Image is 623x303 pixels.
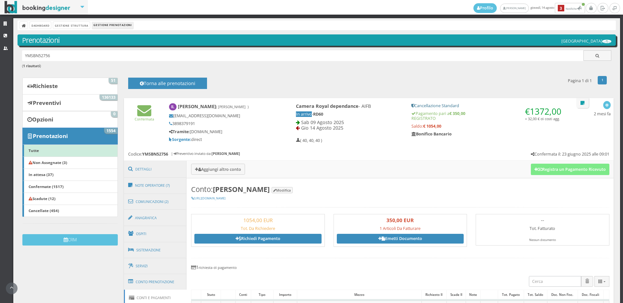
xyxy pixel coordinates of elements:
b: Tramite: [169,129,190,134]
a: Confermata [135,111,154,121]
button: Columns [594,276,609,287]
h3: 1054,00 EUR [194,217,322,223]
div: Colonne [594,276,609,287]
h3: -- [479,217,606,223]
a: Preventivi 136133 [22,94,118,111]
a: Non Assegnate (3) [22,157,118,169]
h4: 1 [191,264,609,270]
a: Scadute (12) [22,193,118,205]
a: Note Operatore (7) [124,177,187,194]
div: Tot. Pagato [498,290,524,299]
strong: € 350,00 [449,111,465,116]
a: Emetti Documento [337,234,464,244]
b: Confermate (1517) [29,184,64,189]
a: Ospiti [124,225,187,242]
a: Profilo [473,3,497,13]
button: 3Notifiche [555,3,585,13]
h6: ( ) [22,64,612,68]
div: Scade il [447,290,466,299]
b: [PERSON_NAME] [213,184,270,194]
a: Cancellate (454) [22,205,118,217]
b: Richieste [33,82,58,90]
span: Sab 09 Agosto 2025 [301,119,344,125]
div: Importo [274,290,297,299]
div: Doc. Non Fisc. [547,290,578,299]
h5: [EMAIL_ADDRESS][DOMAIN_NAME] [169,113,274,118]
h5: Tot. Fatturato [479,226,606,231]
h6: | Preventivo inviato da: [171,152,240,156]
b: [PERSON_NAME] [212,151,240,156]
h5: - [296,112,403,117]
div: Mezzo [297,290,421,299]
b: Sorgente: [169,137,191,142]
b: RD60 [313,111,323,117]
a: Richieste 51 [22,78,118,95]
div: Tipo [251,290,273,299]
div: Richiesto il [422,290,447,299]
h5: 1 Articoli Da Fatturare [337,226,464,231]
b: Non Assegnate (3) [29,160,67,165]
b: Camera Royal dependance [296,103,359,109]
b: 3 [558,5,564,12]
div: Tot. Saldo [524,290,547,299]
span: 1372,00 [530,106,561,117]
span: giovedì, 14 agosto [473,3,586,13]
b: YMSBN52756 [142,151,168,157]
h5: Cancellazione Standard [411,103,564,108]
a: 1 [598,76,607,84]
h5: Confermata il: 23 giugno 2025 alle 09:01 [531,152,609,157]
div: Conti [236,290,251,299]
b: Scadute (12) [29,196,55,201]
b: 1 risultati [23,63,40,68]
h5: direct [169,137,274,142]
span: In arrivo [296,111,312,117]
span: 0 [111,111,117,117]
span: 1554 [104,128,117,134]
a: Comunicazioni (2) [124,193,187,210]
b: Bonifico Bancario [411,131,452,137]
li: Gestione Prenotazioni [92,22,133,29]
b: Cancellate (454) [29,208,59,213]
span: Gio 14 Agosto 2025 [301,125,343,131]
a: Dettagli [124,161,187,178]
a: Servizi [124,258,187,274]
span: 136133 [100,95,117,100]
b: Preventivi [33,99,61,107]
h5: [DOMAIN_NAME] [169,129,274,134]
img: BookingDesigner.com [5,1,70,14]
strong: € 1054,00 [423,123,441,129]
h5: Pagamento pari a REGISTRATO [411,111,564,121]
b: Prenotazioni [33,132,68,140]
a: Prenotazioni 1554 [22,128,118,145]
h3: Conto: [191,185,609,194]
small: + 32,00 € di costi agg. [525,116,560,121]
b: In attesa (37) [29,172,54,177]
button: Registra un Pagamento Ricevuto [531,164,609,175]
a: Anagrafica [124,209,187,226]
small: ( [PERSON_NAME] ) [216,104,249,109]
button: CRM [22,234,118,246]
h5: [GEOGRAPHIC_DATA] [561,39,611,44]
div: Doc. Fiscali [578,290,603,299]
button: Aggiungi altro conto [191,164,245,174]
a: Opzioni 0 [22,111,118,128]
h5: 3898379191 [169,121,274,126]
img: ea773b7e7d3611ed9c9d0608f5526cb6.png [602,40,611,43]
a: [URL][DOMAIN_NAME] [191,196,226,200]
button: Modifica [272,187,293,193]
b: Opzioni [32,116,53,123]
input: Cerca [529,276,581,287]
a: In attesa (37) [22,169,118,181]
h4: Torna alle prenotazioni [135,81,200,91]
a: Dashboard [30,22,51,29]
h5: Pagina 1 di 1 [568,78,592,83]
div: Note [466,290,480,299]
a: Confermate (1517) [22,181,118,193]
b: 350,00 EUR [386,217,414,223]
b: Tutte [29,148,39,153]
a: Gestione Struttura [53,22,90,29]
h4: - AIFB [296,103,403,109]
a: [PERSON_NAME] [500,4,529,13]
h5: 2 mesi fa [594,111,611,116]
a: Tutte [22,145,118,157]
